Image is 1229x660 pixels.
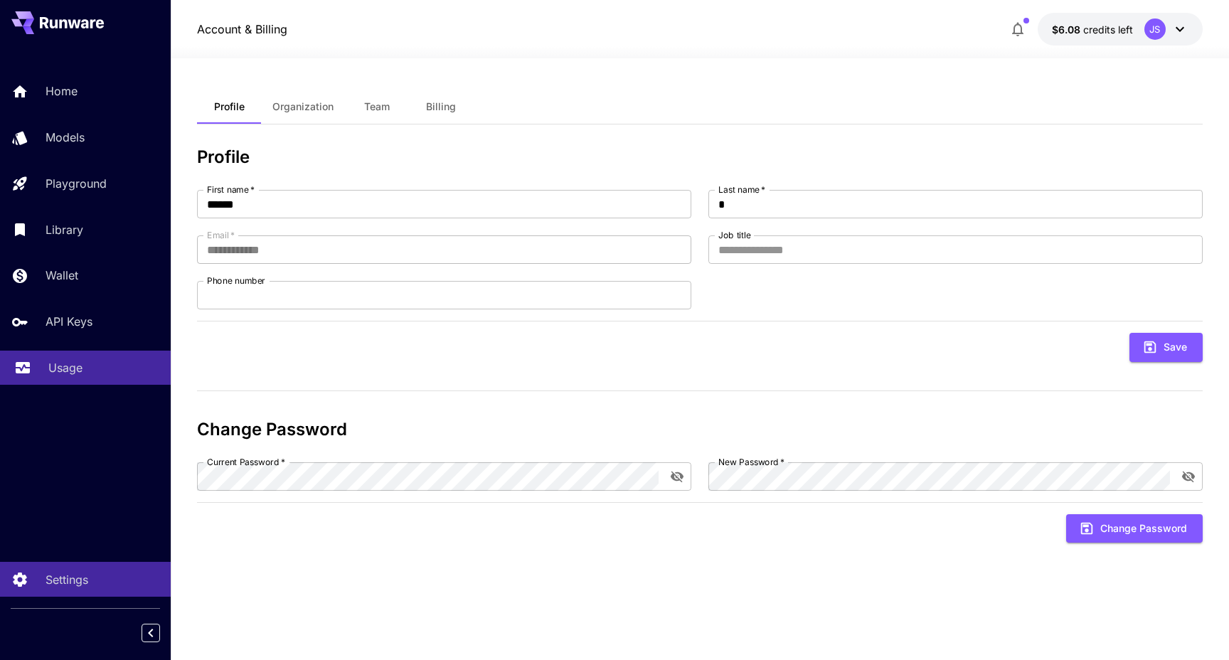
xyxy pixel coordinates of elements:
label: New Password [718,456,784,468]
h3: Profile [197,147,1203,167]
label: Last name [718,183,765,196]
label: Phone number [207,275,265,287]
label: Current Password [207,456,285,468]
p: Playground [46,175,107,192]
a: Account & Billing [197,21,287,38]
nav: breadcrumb [197,21,287,38]
p: Usage [48,359,83,376]
span: Billing [426,100,456,113]
p: Models [46,129,85,146]
h3: Change Password [197,420,1203,440]
div: Collapse sidebar [152,620,171,646]
iframe: Chat Widget [910,88,1229,660]
div: $6.08062 [1052,22,1133,37]
p: Wallet [46,267,78,284]
p: Settings [46,571,88,588]
label: First name [207,183,255,196]
span: $6.08 [1052,23,1083,36]
p: Home [46,82,78,100]
button: toggle password visibility [664,464,690,489]
p: Library [46,221,83,238]
span: Profile [214,100,245,113]
label: Job title [718,229,751,241]
div: JS [1144,18,1166,40]
button: $6.08062JS [1038,13,1203,46]
span: Organization [272,100,334,113]
label: Email [207,229,235,241]
button: Collapse sidebar [142,624,160,642]
span: credits left [1083,23,1133,36]
p: API Keys [46,313,92,330]
span: Team [364,100,390,113]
